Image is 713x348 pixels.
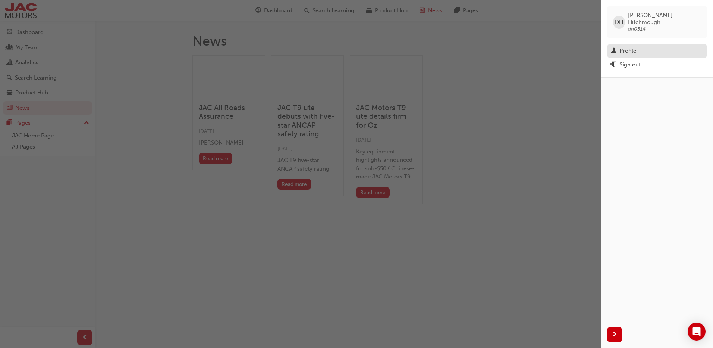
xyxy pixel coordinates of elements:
div: Sign out [619,60,641,69]
button: Sign out [607,58,707,72]
span: next-icon [612,330,618,339]
span: man-icon [611,48,616,55]
div: Open Intercom Messenger [688,323,706,341]
span: [PERSON_NAME] Hitchmough [628,12,701,25]
span: dh0314 [628,26,646,32]
span: exit-icon [611,62,616,68]
span: DH [615,18,623,27]
a: Profile [607,44,707,58]
div: Profile [619,47,636,55]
